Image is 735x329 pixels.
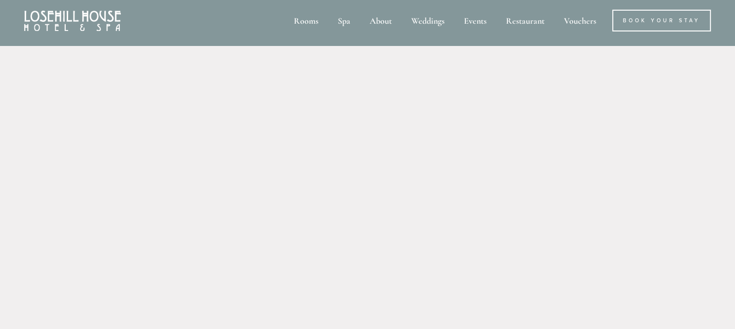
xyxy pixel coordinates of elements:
[497,10,553,31] div: Restaurant
[455,10,495,31] div: Events
[612,10,711,31] a: Book Your Stay
[329,10,359,31] div: Spa
[285,10,327,31] div: Rooms
[403,10,453,31] div: Weddings
[24,11,121,31] img: Losehill House
[555,10,605,31] a: Vouchers
[361,10,401,31] div: About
